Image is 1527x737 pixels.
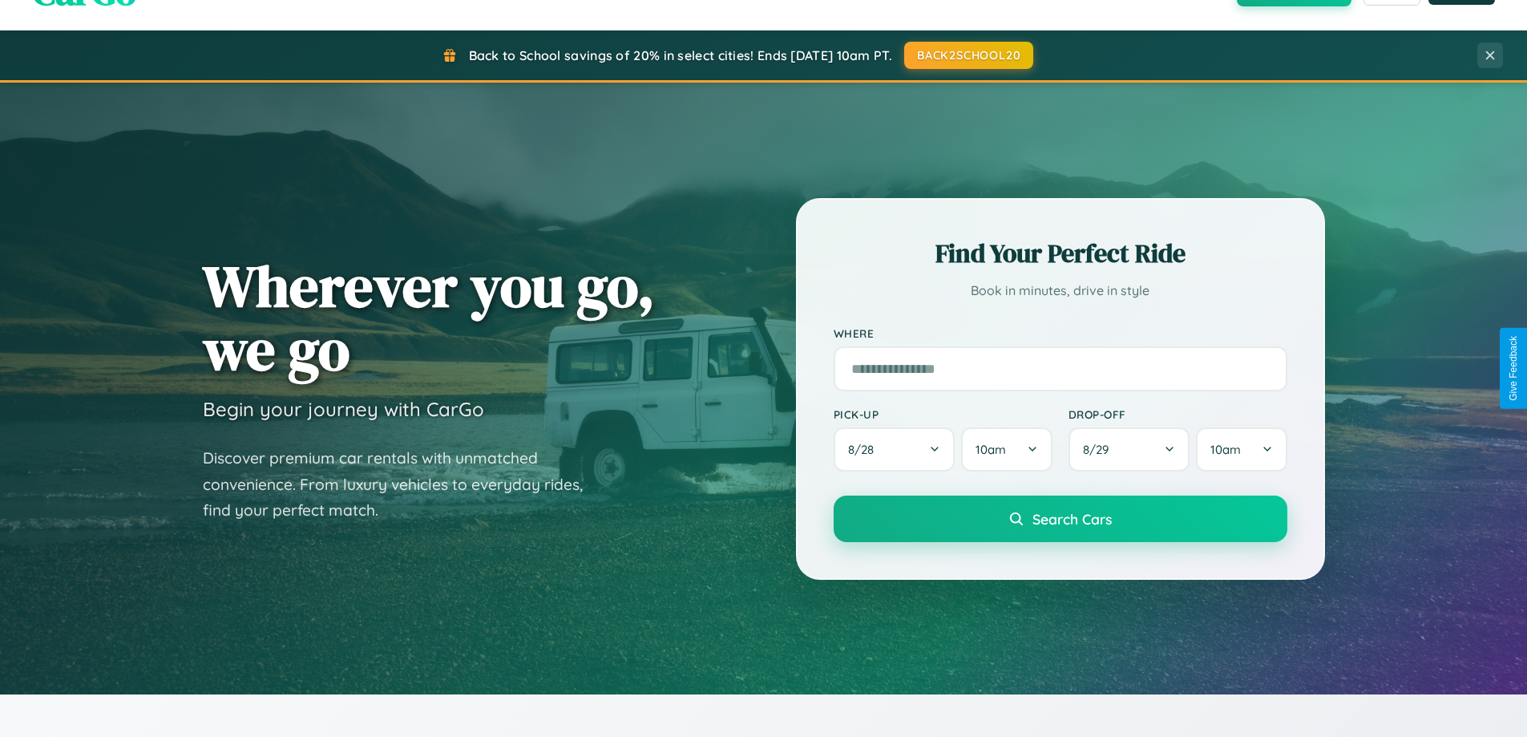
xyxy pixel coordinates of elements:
span: 8 / 28 [848,442,882,457]
span: 10am [976,442,1006,457]
h3: Begin your journey with CarGo [203,397,484,421]
label: Drop-off [1068,407,1287,421]
span: Back to School savings of 20% in select cities! Ends [DATE] 10am PT. [469,47,892,63]
p: Book in minutes, drive in style [834,279,1287,302]
p: Discover premium car rentals with unmatched convenience. From luxury vehicles to everyday rides, ... [203,445,604,524]
button: 10am [1196,427,1287,472]
span: 10am [1210,442,1241,457]
span: 8 / 29 [1083,442,1117,457]
button: 10am [961,427,1052,472]
h1: Wherever you go, we go [203,254,655,381]
button: Search Cars [834,496,1287,542]
label: Where [834,326,1287,340]
label: Pick-up [834,407,1052,421]
span: Search Cars [1032,510,1112,528]
div: Give Feedback [1508,336,1519,401]
h2: Find Your Perfect Ride [834,236,1287,271]
button: 8/29 [1068,427,1190,472]
button: BACK2SCHOOL20 [904,42,1033,69]
button: 8/28 [834,427,955,472]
